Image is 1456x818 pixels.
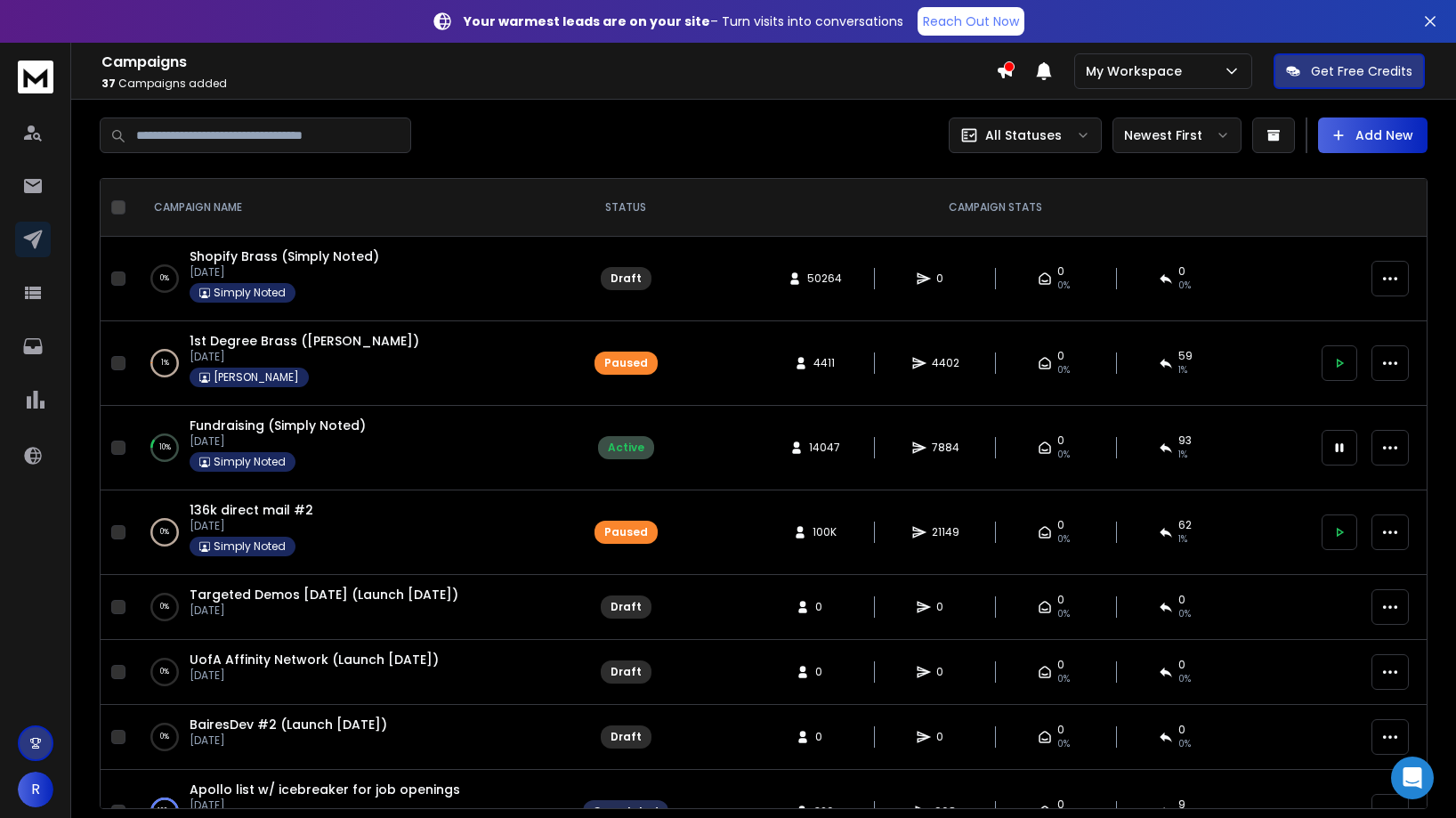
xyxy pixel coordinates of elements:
span: 14047 [809,441,840,455]
span: 0% [1178,279,1191,293]
p: [DATE] [190,434,366,449]
p: [DATE] [190,265,379,279]
span: 0 [1057,658,1064,672]
span: 0% [1057,363,1070,377]
span: 0 [1057,593,1064,607]
span: 0 [936,600,954,614]
p: 10 % [159,439,171,457]
a: 1st Degree Brass ([PERSON_NAME]) [190,332,419,350]
p: Reach Out Now [923,12,1019,30]
span: 0 [1057,723,1064,737]
p: 1 % [161,354,169,372]
span: 4411 [813,356,835,370]
div: Draft [611,271,642,286]
a: Apollo list w/ icebreaker for job openings [190,781,460,798]
span: 0 [1178,723,1185,737]
span: 0% [1057,672,1070,686]
span: 0 [1057,264,1064,279]
td: 0%136k direct mail #2[DATE]Simply Noted [133,490,572,575]
span: 0 [936,271,954,286]
span: 0 [815,600,833,614]
span: 4402 [932,356,959,370]
a: UofA Affinity Network (Launch [DATE]) [190,651,439,668]
span: 0 [1057,433,1064,448]
button: Add New [1318,117,1428,153]
p: 0 % [160,270,169,288]
a: Shopify Brass (Simply Noted) [190,247,379,265]
th: CAMPAIGN STATS [679,179,1311,237]
p: Simply Noted [214,455,286,469]
button: Get Free Credits [1274,53,1425,89]
span: 0 [1178,264,1185,279]
p: [DATE] [190,798,460,813]
span: 0% [1057,607,1070,621]
p: 0 % [160,598,169,616]
span: 1 % [1178,448,1187,462]
p: [DATE] [190,603,458,618]
span: 0 [936,665,954,679]
p: Get Free Credits [1311,62,1412,80]
a: Fundraising (Simply Noted) [190,417,366,434]
span: 0 [1178,593,1185,607]
span: 9 [1178,798,1185,812]
p: Campaigns added [101,77,996,91]
td: 0%BairesDev #2 (Launch [DATE])[DATE] [133,705,572,770]
button: R [18,772,53,807]
span: 0% [1178,737,1191,751]
td: 0%Targeted Demos [DATE] (Launch [DATE])[DATE] [133,575,572,640]
span: 0 [1057,349,1064,363]
p: Simply Noted [214,539,286,554]
span: 50264 [807,271,842,286]
span: 1 % [1178,532,1187,547]
p: [PERSON_NAME] [214,370,299,385]
span: 0 [1178,658,1185,672]
div: Draft [611,665,642,679]
span: 0 [936,730,954,744]
p: All Statuses [985,126,1062,144]
img: logo [18,61,53,93]
h1: Campaigns [101,52,996,73]
span: 0% [1057,448,1070,462]
p: 0 % [160,523,169,541]
p: [DATE] [190,733,387,748]
a: BairesDev #2 (Launch [DATE]) [190,716,387,733]
span: 0 [815,730,833,744]
span: 0 [1057,518,1064,532]
p: 0 % [160,663,169,681]
a: Reach Out Now [918,7,1024,36]
span: 0% [1178,672,1191,686]
td: 1%1st Degree Brass ([PERSON_NAME])[DATE][PERSON_NAME] [133,321,572,406]
p: [DATE] [190,350,419,364]
span: 100K [813,525,837,539]
span: 93 [1178,433,1192,448]
td: 0%UofA Affinity Network (Launch [DATE])[DATE] [133,640,572,705]
a: 136k direct mail #2 [190,501,313,519]
div: Draft [611,730,642,744]
div: Paused [604,525,648,539]
div: Paused [604,356,648,370]
a: Targeted Demos [DATE] (Launch [DATE]) [190,586,458,603]
span: 21149 [932,525,959,539]
div: Active [608,441,644,455]
span: 62 [1178,518,1192,532]
td: 10%Fundraising (Simply Noted)[DATE]Simply Noted [133,406,572,490]
strong: Your warmest leads are on your site [464,12,710,30]
span: 0% [1057,737,1070,751]
p: 0 % [160,728,169,746]
span: 37 [101,76,116,91]
span: 7884 [932,441,959,455]
span: 1 % [1178,363,1187,377]
span: 59 [1178,349,1193,363]
span: 0 [1057,798,1064,812]
p: – Turn visits into conversations [464,12,903,30]
p: My Workspace [1086,62,1189,80]
p: [DATE] [190,519,313,533]
span: 0% [1057,279,1070,293]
